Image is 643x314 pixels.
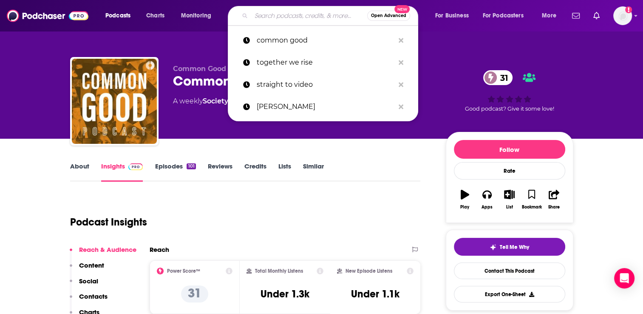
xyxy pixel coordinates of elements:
[465,106,554,112] span: Good podcast? Give it some love!
[70,261,104,277] button: Content
[99,9,142,23] button: open menu
[173,96,295,106] div: A weekly podcast
[150,245,169,254] h2: Reach
[278,162,291,182] a: Lists
[146,10,164,22] span: Charts
[173,65,226,73] span: Common Good
[490,244,496,251] img: tell me why sparkle
[79,245,136,254] p: Reach & Audience
[613,6,632,25] img: User Profile
[255,268,303,274] h2: Total Monthly Listens
[128,163,143,170] img: Podchaser Pro
[203,97,228,105] a: Society
[429,9,479,23] button: open menu
[483,70,513,85] a: 31
[257,29,394,51] p: common good
[521,205,541,210] div: Bookmark
[257,96,394,118] p: carmen laberge
[303,162,324,182] a: Similar
[482,205,493,210] div: Apps
[476,184,498,215] button: Apps
[105,10,130,22] span: Podcasts
[460,205,469,210] div: Play
[7,8,88,24] img: Podchaser - Follow, Share and Rate Podcasts
[257,74,394,96] p: straight to video
[394,5,410,13] span: New
[454,140,565,159] button: Follow
[498,184,520,215] button: List
[155,162,195,182] a: Episodes101
[208,162,232,182] a: Reviews
[521,184,543,215] button: Bookmark
[542,10,556,22] span: More
[79,292,108,300] p: Contacts
[72,59,157,144] img: Common Good Podcast
[506,205,513,210] div: List
[454,184,476,215] button: Play
[435,10,469,22] span: For Business
[543,184,565,215] button: Share
[625,6,632,13] svg: Add a profile image
[181,285,208,303] p: 31
[477,9,536,23] button: open menu
[536,9,567,23] button: open menu
[371,14,406,18] span: Open Advanced
[187,163,195,169] div: 101
[614,268,635,288] div: Open Intercom Messenger
[548,205,560,210] div: Share
[70,245,136,261] button: Reach & Audience
[236,6,426,26] div: Search podcasts, credits, & more...
[590,9,603,23] a: Show notifications dropdown
[175,9,222,23] button: open menu
[181,10,211,22] span: Monitoring
[79,277,98,285] p: Social
[79,261,104,269] p: Content
[500,244,529,251] span: Tell Me Why
[228,51,418,74] a: together we rise
[492,70,513,85] span: 31
[251,9,367,23] input: Search podcasts, credits, & more...
[228,29,418,51] a: common good
[70,162,89,182] a: About
[70,277,98,293] button: Social
[569,9,583,23] a: Show notifications dropdown
[454,162,565,180] div: Rate
[167,268,200,274] h2: Power Score™
[228,74,418,96] a: straight to video
[346,268,392,274] h2: New Episode Listens
[613,6,632,25] span: Logged in as BenLaurro
[367,11,410,21] button: Open AdvancedNew
[613,6,632,25] button: Show profile menu
[141,9,170,23] a: Charts
[454,238,565,256] button: tell me why sparkleTell Me Why
[483,10,524,22] span: For Podcasters
[446,65,573,117] div: 31Good podcast? Give it some love!
[351,288,399,300] h3: Under 1.1k
[70,292,108,308] button: Contacts
[70,216,147,228] h1: Podcast Insights
[257,51,394,74] p: together we rise
[261,288,309,300] h3: Under 1.3k
[454,286,565,303] button: Export One-Sheet
[228,96,418,118] a: [PERSON_NAME]
[244,162,266,182] a: Credits
[101,162,143,182] a: InsightsPodchaser Pro
[454,263,565,279] a: Contact This Podcast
